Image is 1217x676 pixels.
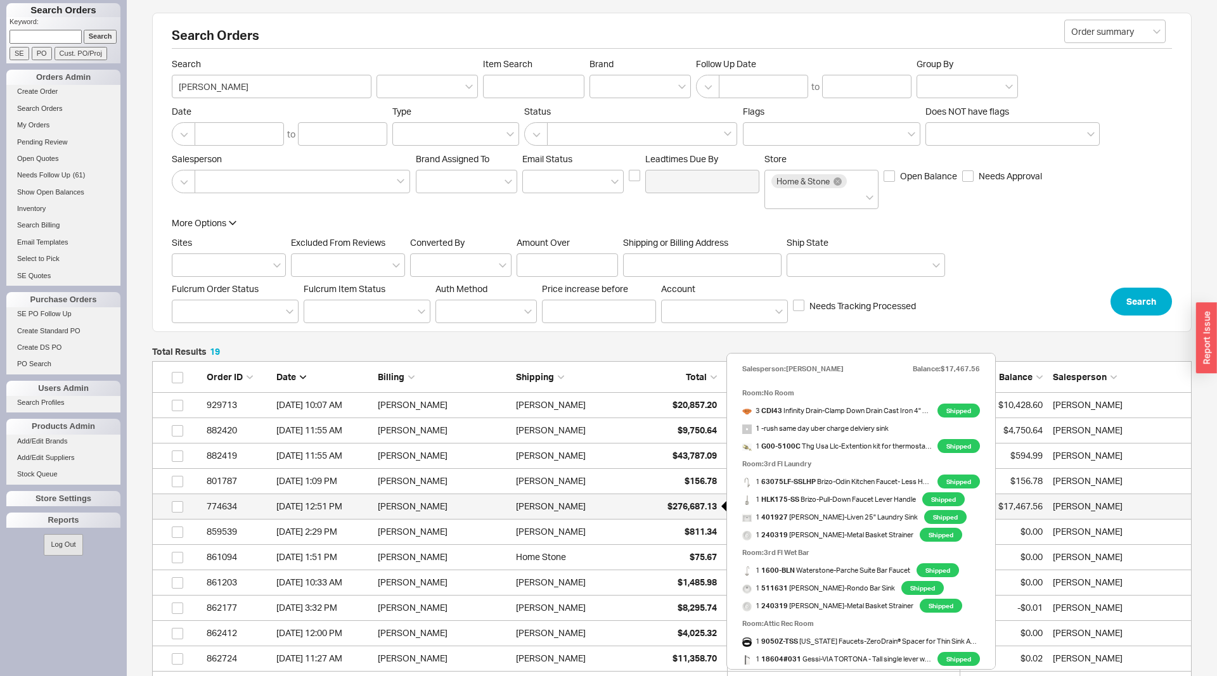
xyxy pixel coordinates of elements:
[6,419,120,434] div: Products Admin
[979,170,1042,182] span: Needs Approval
[378,595,510,620] div: [PERSON_NAME]
[775,309,783,314] svg: open menu
[922,492,965,506] span: Shipped
[1053,371,1185,383] div: Salesperson
[1053,418,1185,443] div: Adina Golomb
[542,283,656,295] span: Price increase before
[435,283,487,294] span: Auth Method
[378,544,510,570] div: [PERSON_NAME]
[6,435,120,448] a: Add/Edit Brands
[742,384,980,402] div: Room: No Room
[152,570,1192,596] a: 861203[DATE] 10:33 AM[PERSON_NAME][PERSON_NAME]$1,485.98Shipped - Full $0.00[PERSON_NAME]
[6,252,120,265] a: Select to Pick
[207,371,243,382] span: Order ID
[172,217,226,229] div: More Options
[179,258,188,272] input: Sites
[685,475,717,486] span: $156.78
[10,17,120,30] p: Keyword:
[1111,288,1172,316] button: Search
[596,79,605,94] input: Brand
[172,283,259,294] span: Fulcrum Order Status
[172,153,411,165] span: Salesperson
[6,3,120,17] h1: Search Orders
[172,29,1172,49] h2: Search Orders
[378,392,510,418] div: [PERSON_NAME]
[152,545,1192,570] a: 861094[DATE] 1:51 PM[PERSON_NAME]Home Stone$75.67Shipped - Full $0.00[PERSON_NAME]
[172,58,371,70] span: Search
[750,127,759,141] input: Flags
[276,443,371,468] div: 2/11/25 11:55 AM
[645,153,759,165] span: Leadtimes Due By
[937,475,980,488] span: Shipped
[6,292,120,307] div: Purchase Orders
[152,596,1192,621] a: 862177[DATE] 3:32 PM[PERSON_NAME][PERSON_NAME]$8,295.74Shipped - Full -$0.01[PERSON_NAME]
[378,418,510,443] div: [PERSON_NAME]
[410,237,465,248] span: Converted By
[1053,494,1185,519] div: Adina Golomb
[742,566,752,576] img: 1600-waterstone-parche-bar-faucet_1_zo0esv
[967,544,1043,570] div: $0.00
[967,595,1043,620] div: -$0.01
[399,127,408,141] input: Type
[967,494,1043,519] div: $17,467.56
[378,620,510,646] div: [PERSON_NAME]
[742,597,913,615] a: 1 240319 [PERSON_NAME]-Metal Basket Strainer
[516,494,586,519] div: [PERSON_NAME]
[505,179,512,184] svg: open menu
[794,258,802,272] input: Ship State
[276,595,371,620] div: 6/21/21 3:32 PM
[925,106,1009,117] span: Does NOT have flags
[589,58,614,69] span: Brand
[207,418,270,443] div: 882420
[6,202,120,215] a: Inventory
[516,443,586,468] div: [PERSON_NAME]
[6,152,120,165] a: Open Quotes
[17,171,70,179] span: Needs Follow Up
[152,520,1192,545] a: 859539[DATE] 2:29 PM[PERSON_NAME][PERSON_NAME]$811.34Shipped - Full $0.00[PERSON_NAME]
[516,544,566,570] div: Home Stone
[378,570,510,595] div: [PERSON_NAME]
[10,47,29,60] input: SE
[207,494,270,519] div: 774634
[378,646,510,671] div: [PERSON_NAME]
[884,170,895,182] input: Open Balance
[1064,20,1166,43] input: Select...
[6,341,120,354] a: Create DS PO
[761,495,799,504] b: HLK175-SS
[207,392,270,418] div: 929713
[742,402,931,419] span: 3 Infinity Drain - Clamp Down Drain Cast Iron 4" Throat, 3" No Hub Outlet
[392,263,400,268] svg: open menu
[761,637,798,646] b: 9050Z-TSS
[761,654,801,663] b: 18604#031
[742,495,752,505] img: HLK175-SS-B1_p0qxs1
[276,544,371,570] div: 12/7/21 1:51 PM
[967,570,1043,595] div: $0.00
[6,118,120,132] a: My Orders
[1153,29,1161,34] svg: open menu
[6,307,120,321] a: SE PO Follow Up
[6,324,120,338] a: Create Standard PO
[678,627,717,638] span: $4,025.32
[207,443,270,468] div: 882419
[483,58,584,70] span: Item Search
[742,632,980,650] a: 1 9050Z-TSS [US_STATE] Faucets-ZeroDrain® Spacer for Thin Sink Application
[6,468,120,481] a: Stock Queue
[416,153,489,164] span: Brand Assigned To
[962,170,974,182] input: Needs Approval
[999,371,1033,382] span: Balance
[32,47,52,60] input: PO
[742,478,752,487] img: 63075LF-SSLHP_HLK177-SSWD_CONFIG_raewlw
[1053,544,1185,570] div: Sam Solkowitz
[73,171,86,179] span: ( 61 )
[152,494,1192,520] a: 774634[DATE] 12:51 PM[PERSON_NAME][PERSON_NAME]$276,687.13Shipped - Partial $17,467.56[PERSON_NAME]
[152,646,1192,672] a: 862724[DATE] 11:27 AM[PERSON_NAME][PERSON_NAME]$11,358.70Shipped - Full $0.02[PERSON_NAME]
[483,75,584,98] input: Item Search
[742,508,918,526] a: 1 401927 [PERSON_NAME]-Liven 25" Laundry Sink
[1053,570,1185,595] div: Adina Golomb
[742,442,752,452] img: Screenshot_2025-07-09_110331_has2cy
[304,283,385,294] span: Fulcrum Item Status
[742,424,752,434] img: no_photo
[678,424,717,435] span: $9,750.64
[742,615,980,632] div: Room: Attic Rec Room
[667,501,717,511] span: $276,687.13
